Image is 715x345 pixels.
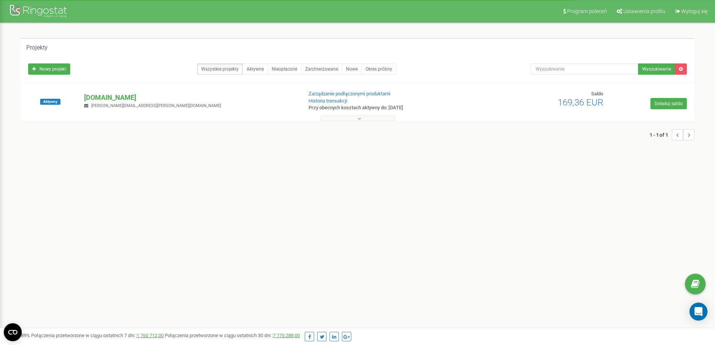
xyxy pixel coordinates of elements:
[650,122,694,148] nav: ...
[26,44,48,51] h5: Projekty
[623,8,665,14] span: Ustawienia profilu
[273,333,300,338] a: 7 775 288,00
[309,98,347,104] a: Historia transakcji
[309,91,390,96] a: Zarządzanie podłączonymi produktami
[28,63,70,75] a: Nowy projekt
[4,323,22,341] button: Open CMP widget
[268,63,301,75] a: Nieopłacone
[301,63,342,75] a: Zarchiwizowane
[650,129,672,140] span: 1 - 1 of 1
[197,63,243,75] a: Wszystkie projekty
[689,303,707,321] div: Open Intercom Messenger
[650,98,687,109] a: Doładuj saldo
[361,63,396,75] a: Okres próbny
[342,63,362,75] a: Nowe
[91,103,221,108] span: [PERSON_NAME][EMAIL_ADDRESS][PERSON_NAME][DOMAIN_NAME]
[567,8,607,14] span: Program poleceń
[558,97,603,108] span: 169,36 EUR
[31,333,164,338] span: Połączenia przetworzone w ciągu ostatnich 7 dni :
[242,63,268,75] a: Aktywne
[531,63,638,75] input: Wyszukiwanie
[165,333,300,338] span: Połączenia przetworzone w ciągu ostatnich 30 dni :
[40,99,60,105] span: Aktywny
[137,333,164,338] a: 1 760 712,00
[309,104,465,111] p: Przy obecnych kosztach aktywny do: [DATE]
[84,93,296,102] p: [DOMAIN_NAME]
[638,63,675,75] button: Wyszukiwanie
[591,91,603,96] span: Saldo
[681,8,707,14] span: Wyloguj się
